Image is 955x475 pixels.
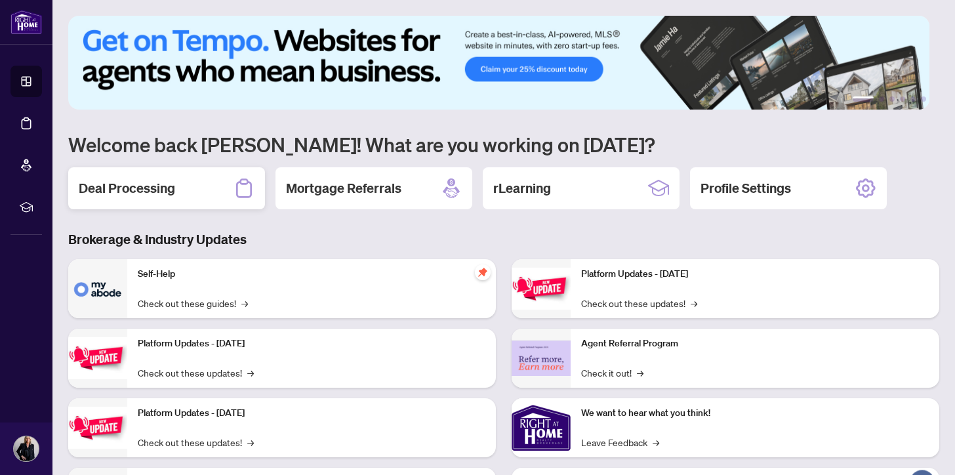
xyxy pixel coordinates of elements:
h2: rLearning [493,179,551,197]
button: 6 [921,96,926,102]
p: We want to hear what you think! [581,406,929,421]
p: Self-Help [138,267,485,281]
img: We want to hear what you think! [512,398,571,457]
img: Platform Updates - September 16, 2025 [68,337,127,379]
span: → [247,435,254,449]
a: Check it out!→ [581,365,643,380]
a: Check out these updates!→ [138,365,254,380]
a: Check out these updates!→ [138,435,254,449]
h3: Brokerage & Industry Updates [68,230,939,249]
span: → [653,435,659,449]
h2: Deal Processing [79,179,175,197]
img: logo [10,10,42,34]
p: Agent Referral Program [581,337,929,351]
img: Slide 0 [68,16,929,110]
button: 4 [900,96,905,102]
img: Agent Referral Program [512,341,571,377]
a: Check out these guides!→ [138,296,248,310]
img: Platform Updates - July 21, 2025 [68,407,127,448]
img: Profile Icon [14,436,39,461]
span: pushpin [475,264,491,280]
button: 5 [910,96,916,102]
img: Self-Help [68,259,127,318]
span: → [241,296,248,310]
p: Platform Updates - [DATE] [138,406,485,421]
a: Check out these updates!→ [581,296,697,310]
button: 1 [853,96,874,102]
h1: Welcome back [PERSON_NAME]! What are you working on [DATE]? [68,132,939,157]
span: → [637,365,643,380]
h2: Mortgage Referrals [286,179,401,197]
a: Leave Feedback→ [581,435,659,449]
button: 2 [879,96,884,102]
button: Open asap [903,429,942,468]
button: 3 [889,96,895,102]
h2: Profile Settings [701,179,791,197]
span: → [247,365,254,380]
img: Platform Updates - June 23, 2025 [512,268,571,309]
p: Platform Updates - [DATE] [581,267,929,281]
p: Platform Updates - [DATE] [138,337,485,351]
span: → [691,296,697,310]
